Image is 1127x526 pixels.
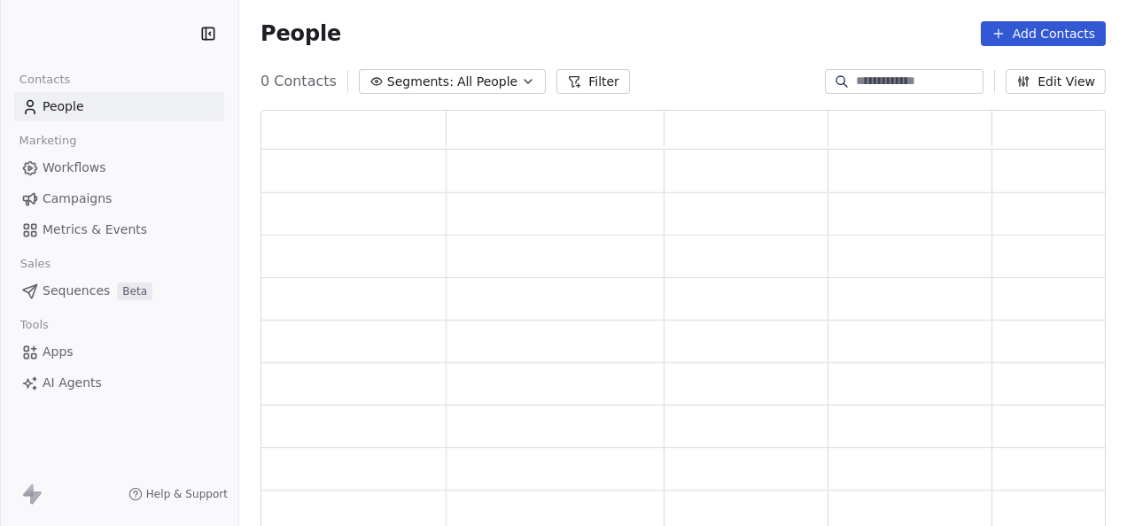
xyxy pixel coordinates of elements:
[457,73,517,91] span: All People
[260,20,341,47] span: People
[14,276,224,306] a: SequencesBeta
[14,184,224,213] a: Campaigns
[1006,69,1106,94] button: Edit View
[12,66,78,93] span: Contacts
[43,282,110,300] span: Sequences
[14,92,224,121] a: People
[43,97,84,116] span: People
[128,487,228,501] a: Help & Support
[117,282,152,300] span: Beta
[12,312,56,338] span: Tools
[387,73,454,91] span: Segments:
[14,337,224,367] a: Apps
[12,251,58,277] span: Sales
[43,343,74,361] span: Apps
[12,128,84,154] span: Marketing
[14,215,224,244] a: Metrics & Events
[260,71,337,92] span: 0 Contacts
[146,487,228,501] span: Help & Support
[556,69,630,94] button: Filter
[981,21,1106,46] button: Add Contacts
[43,159,106,177] span: Workflows
[14,153,224,182] a: Workflows
[43,190,112,208] span: Campaigns
[43,220,147,239] span: Metrics & Events
[14,368,224,398] a: AI Agents
[43,374,102,392] span: AI Agents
